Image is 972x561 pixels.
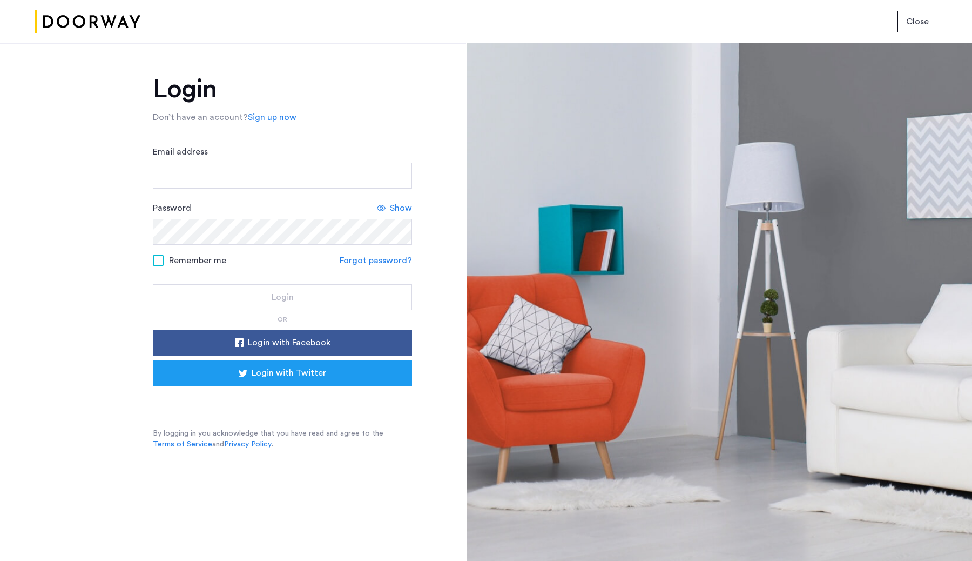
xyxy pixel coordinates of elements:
[153,145,208,158] label: Email address
[906,15,929,28] span: Close
[153,76,412,102] h1: Login
[35,2,140,42] img: logo
[153,330,412,356] button: button
[224,439,272,450] a: Privacy Policy
[248,111,296,124] a: Sign up now
[153,428,412,450] p: By logging in you acknowledge that you have read and agree to the and .
[153,360,412,386] button: button
[340,254,412,267] a: Forgot password?
[169,389,396,413] iframe: Sign in with Google Button
[252,366,326,379] span: Login with Twitter
[272,291,294,304] span: Login
[153,284,412,310] button: button
[153,113,248,122] span: Don’t have an account?
[897,11,937,32] button: button
[390,202,412,215] span: Show
[278,316,287,323] span: or
[169,254,226,267] span: Remember me
[153,439,212,450] a: Terms of Service
[248,336,330,349] span: Login with Facebook
[153,202,191,215] label: Password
